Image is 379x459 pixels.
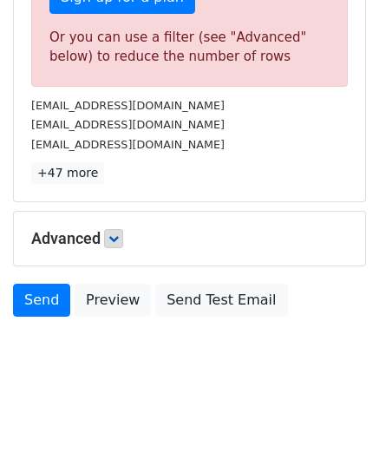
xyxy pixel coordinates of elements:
a: +47 more [31,162,104,184]
a: Preview [75,284,151,317]
a: Send Test Email [155,284,287,317]
iframe: Chat Widget [292,376,379,459]
small: [EMAIL_ADDRESS][DOMAIN_NAME] [31,138,225,151]
a: Send [13,284,70,317]
div: Or you can use a filter (see "Advanced" below) to reduce the number of rows [49,28,330,67]
h5: Advanced [31,229,348,248]
small: [EMAIL_ADDRESS][DOMAIN_NAME] [31,99,225,112]
small: [EMAIL_ADDRESS][DOMAIN_NAME] [31,118,225,131]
